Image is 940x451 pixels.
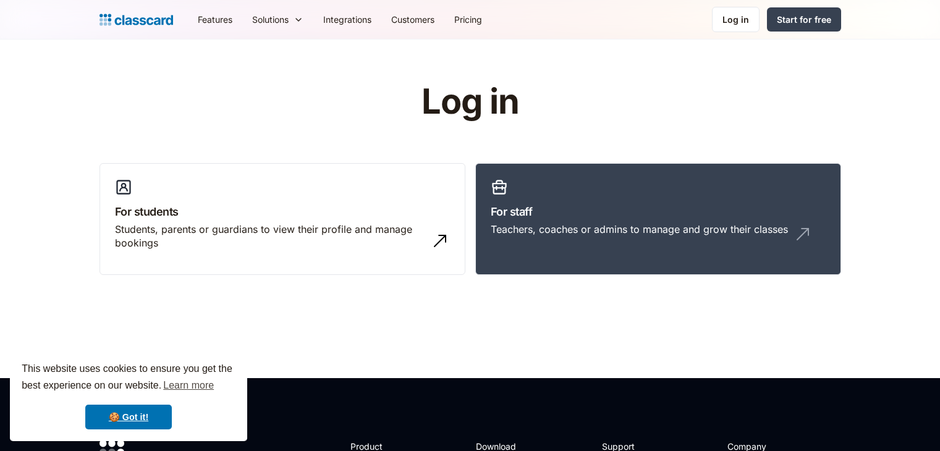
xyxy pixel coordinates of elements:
a: For studentsStudents, parents or guardians to view their profile and manage bookings [100,163,465,276]
a: Pricing [444,6,492,33]
a: For staffTeachers, coaches or admins to manage and grow their classes [475,163,841,276]
div: Start for free [777,13,831,26]
div: Students, parents or guardians to view their profile and manage bookings [115,222,425,250]
a: Start for free [767,7,841,32]
a: Log in [712,7,760,32]
h1: Log in [274,83,666,121]
div: cookieconsent [10,350,247,441]
a: Customers [381,6,444,33]
h3: For staff [491,203,826,220]
a: home [100,11,173,28]
div: Log in [722,13,749,26]
a: Integrations [313,6,381,33]
div: Solutions [252,13,289,26]
a: dismiss cookie message [85,405,172,429]
a: Features [188,6,242,33]
div: Teachers, coaches or admins to manage and grow their classes [491,222,788,236]
span: This website uses cookies to ensure you get the best experience on our website. [22,361,235,395]
div: Solutions [242,6,313,33]
a: learn more about cookies [161,376,216,395]
h3: For students [115,203,450,220]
